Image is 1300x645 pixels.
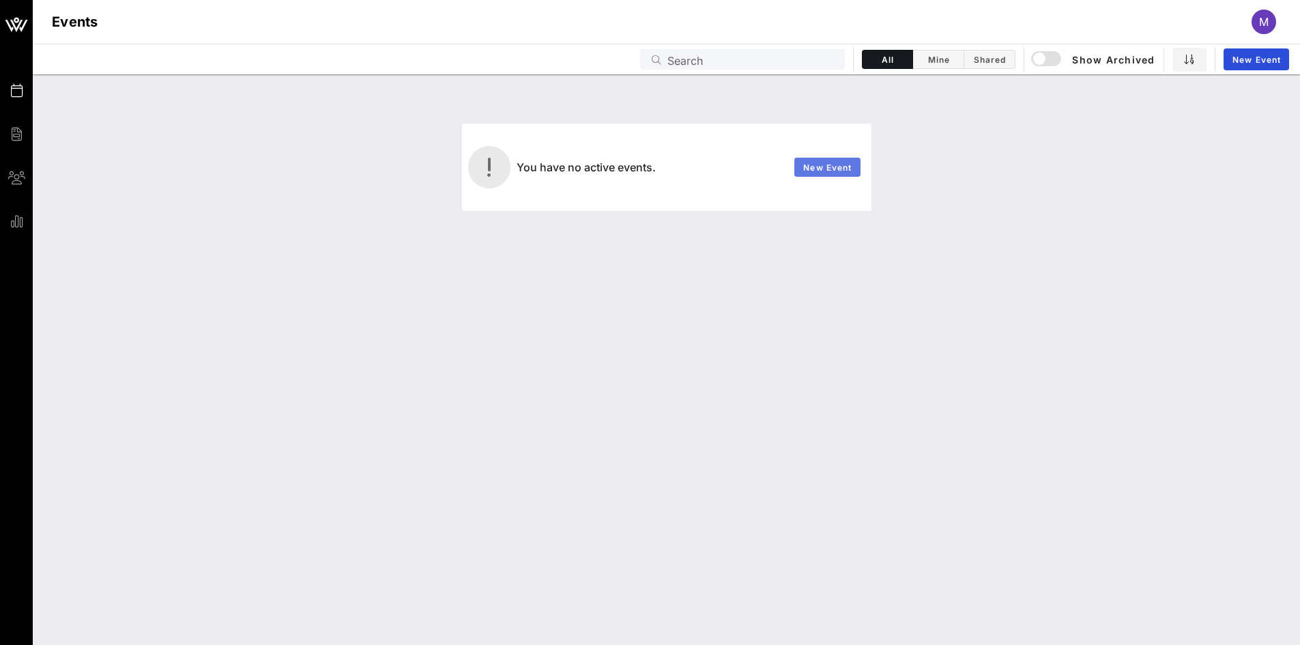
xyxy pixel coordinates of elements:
span: M [1259,15,1269,29]
button: All [862,50,913,69]
span: Shared [972,55,1007,65]
span: New Event [1232,55,1281,65]
a: New Event [1224,48,1289,70]
div: M [1252,10,1276,34]
span: Mine [921,55,955,65]
a: New Event [794,158,861,177]
button: Show Archived [1032,47,1155,72]
span: New Event [803,162,852,173]
button: Shared [964,50,1015,69]
span: All [871,55,904,65]
h1: Events [52,11,98,33]
button: Mine [913,50,964,69]
span: Show Archived [1033,51,1155,68]
span: You have no active events. [517,160,656,174]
